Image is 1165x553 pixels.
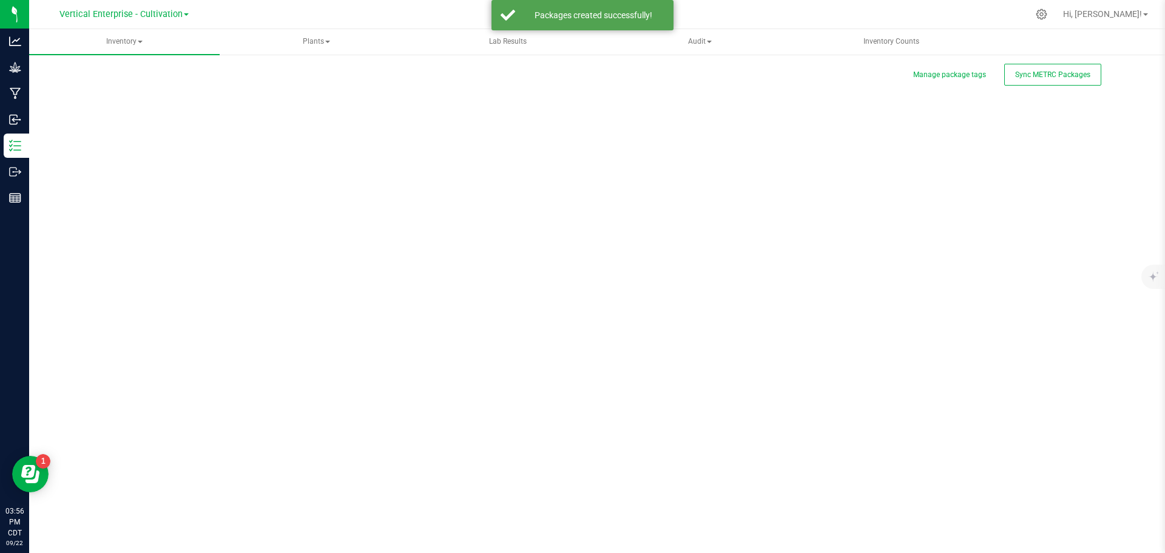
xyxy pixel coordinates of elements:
span: Vertical Enterprise - Cultivation [59,9,183,19]
inline-svg: Reports [9,192,21,204]
iframe: Resource center [12,456,49,492]
button: Manage package tags [913,70,986,80]
div: Manage settings [1034,8,1049,20]
span: Plants [221,30,411,54]
span: Lab Results [473,36,543,47]
span: Hi, [PERSON_NAME]! [1063,9,1142,19]
a: Plants [221,29,411,55]
p: 03:56 PM CDT [5,506,24,538]
p: 09/22 [5,538,24,548]
inline-svg: Outbound [9,166,21,178]
iframe: Resource center unread badge [36,454,50,469]
span: Audit [605,30,794,54]
span: Sync METRC Packages [1015,70,1090,79]
inline-svg: Analytics [9,35,21,47]
inline-svg: Grow [9,61,21,73]
a: Inventory [29,29,220,55]
a: Audit [604,29,795,55]
a: Lab Results [413,29,603,55]
span: Inventory Counts [847,36,936,47]
button: Sync METRC Packages [1004,64,1101,86]
a: Inventory Counts [796,29,987,55]
inline-svg: Inventory [9,140,21,152]
inline-svg: Inbound [9,114,21,126]
inline-svg: Manufacturing [9,87,21,100]
div: Packages created successfully! [522,9,664,21]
